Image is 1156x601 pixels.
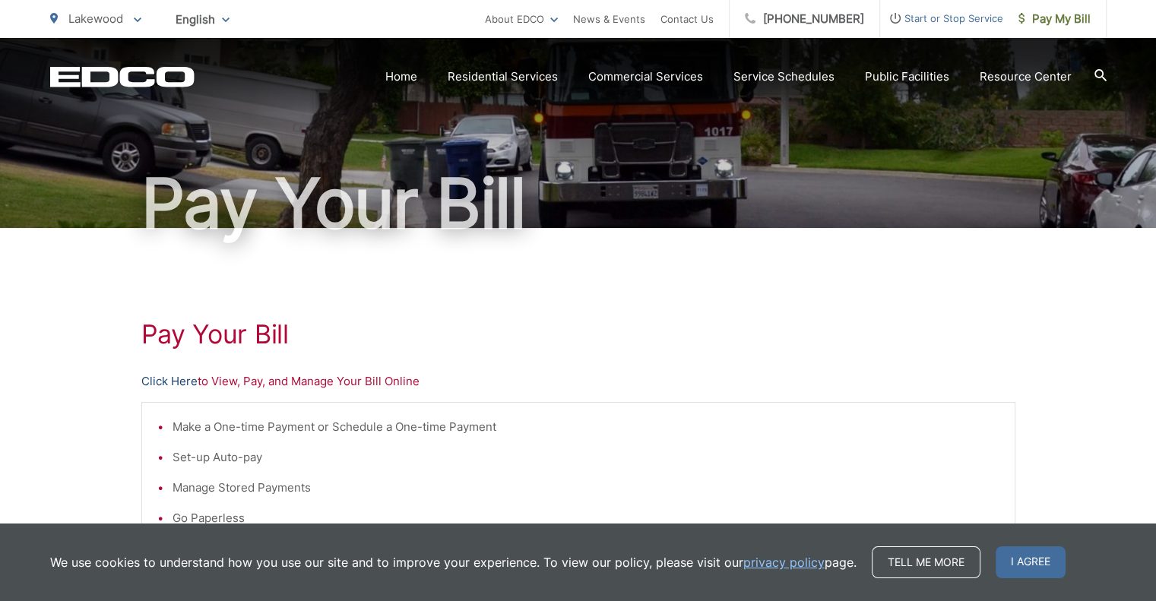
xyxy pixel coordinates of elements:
[141,372,1015,391] p: to View, Pay, and Manage Your Bill Online
[1018,10,1091,28] span: Pay My Bill
[141,372,198,391] a: Click Here
[980,68,1072,86] a: Resource Center
[865,68,949,86] a: Public Facilities
[733,68,835,86] a: Service Schedules
[588,68,703,86] a: Commercial Services
[50,166,1107,242] h1: Pay Your Bill
[485,10,558,28] a: About EDCO
[141,319,1015,350] h1: Pay Your Bill
[996,546,1066,578] span: I agree
[385,68,417,86] a: Home
[743,553,825,571] a: privacy policy
[173,418,999,436] li: Make a One-time Payment or Schedule a One-time Payment
[660,10,714,28] a: Contact Us
[573,10,645,28] a: News & Events
[68,11,123,26] span: Lakewood
[164,6,241,33] span: English
[173,448,999,467] li: Set-up Auto-pay
[448,68,558,86] a: Residential Services
[50,553,857,571] p: We use cookies to understand how you use our site and to improve your experience. To view our pol...
[173,509,999,527] li: Go Paperless
[50,66,195,87] a: EDCD logo. Return to the homepage.
[872,546,980,578] a: Tell me more
[173,479,999,497] li: Manage Stored Payments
